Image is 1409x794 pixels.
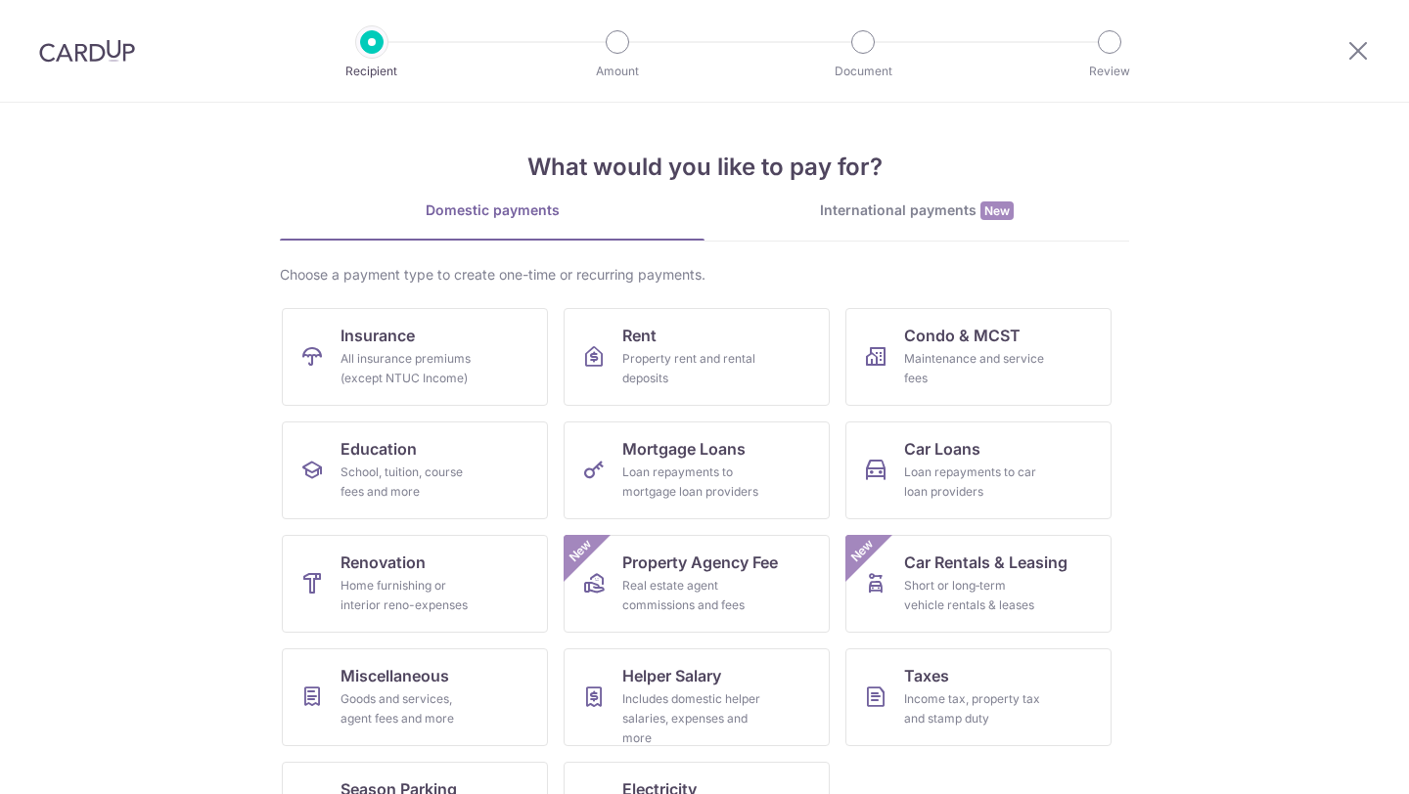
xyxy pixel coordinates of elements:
a: Mortgage LoansLoan repayments to mortgage loan providers [564,421,830,519]
span: New [846,535,879,567]
span: Helper Salary [622,664,721,687]
span: Mortgage Loans [622,437,746,461]
div: Real estate agent commissions and fees [622,576,763,615]
span: Education [341,437,417,461]
iframe: Opens a widget where you can find more information [1283,735,1389,784]
span: Property Agency Fee [622,551,778,574]
img: CardUp [39,39,135,63]
a: EducationSchool, tuition, course fees and more [282,421,548,519]
a: Property Agency FeeReal estate agent commissions and feesNew [564,535,830,633]
a: Condo & MCSTMaintenance and service fees [845,308,1112,406]
span: Car Rentals & Leasing [904,551,1068,574]
p: Recipient [299,62,444,81]
p: Document [791,62,935,81]
div: Income tax, property tax and stamp duty [904,689,1045,728]
span: Rent [622,324,657,347]
a: RenovationHome furnishing or interior reno-expenses [282,535,548,633]
a: Car LoansLoan repayments to car loan providers [845,421,1112,519]
span: Renovation [341,551,426,574]
div: Maintenance and service fees [904,349,1045,388]
p: Review [1037,62,1182,81]
a: InsuranceAll insurance premiums (except NTUC Income) [282,308,548,406]
a: TaxesIncome tax, property tax and stamp duty [845,648,1112,746]
a: RentProperty rent and rental deposits [564,308,830,406]
span: Taxes [904,664,949,687]
span: New [980,201,1014,220]
span: New [565,535,597,567]
div: Home furnishing or interior reno-expenses [341,576,481,615]
div: International payments [704,200,1129,221]
div: Goods and services, agent fees and more [341,689,481,728]
span: Condo & MCST [904,324,1021,347]
span: Insurance [341,324,415,347]
div: Short or long‑term vehicle rentals & leases [904,576,1045,615]
div: School, tuition, course fees and more [341,463,481,502]
div: Loan repayments to mortgage loan providers [622,463,763,502]
div: Loan repayments to car loan providers [904,463,1045,502]
span: Car Loans [904,437,980,461]
p: Amount [545,62,690,81]
div: Includes domestic helper salaries, expenses and more [622,689,763,748]
span: Miscellaneous [341,664,449,687]
a: Helper SalaryIncludes domestic helper salaries, expenses and more [564,648,830,746]
div: Domestic payments [280,200,704,220]
div: Property rent and rental deposits [622,349,763,388]
div: All insurance premiums (except NTUC Income) [341,349,481,388]
a: MiscellaneousGoods and services, agent fees and more [282,648,548,746]
div: Choose a payment type to create one-time or recurring payments. [280,265,1129,285]
a: Car Rentals & LeasingShort or long‑term vehicle rentals & leasesNew [845,535,1112,633]
h4: What would you like to pay for? [280,150,1129,185]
